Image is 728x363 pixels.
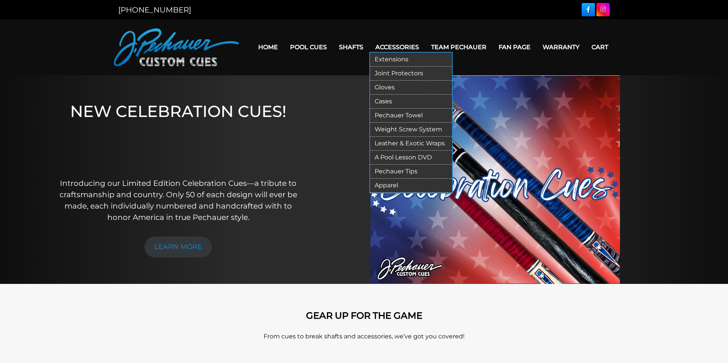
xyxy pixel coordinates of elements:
a: Team Pechauer [425,37,493,57]
a: Pechauer Towel [370,109,452,123]
a: A Pool Lesson DVD [370,151,452,165]
a: LEARN MORE [144,237,212,257]
a: Leather & Exotic Wraps [370,137,452,151]
a: [PHONE_NUMBER] [118,5,191,14]
a: Fan Page [493,37,537,57]
a: Extensions [370,53,452,67]
a: Home [252,37,284,57]
p: From cues to break shafts and accessories, we’ve got you covered! [148,332,580,341]
a: Warranty [537,37,585,57]
a: Cases [370,95,452,109]
a: Gloves [370,81,452,95]
a: Pool Cues [284,37,333,57]
p: Introducing our Limited Edition Celebration Cues—a tribute to craftsmanship and country. Only 50 ... [58,178,298,223]
a: Joint Protectors [370,67,452,81]
img: Pechauer Custom Cues [114,28,239,66]
a: Apparel [370,179,452,193]
a: Weight Screw System [370,123,452,137]
h1: NEW CELEBRATION CUES! [58,102,298,167]
a: Accessories [369,37,425,57]
a: Pechauer Tips [370,165,452,179]
a: Cart [585,37,614,57]
a: Shafts [333,37,369,57]
strong: GEAR UP FOR THE GAME [306,310,422,321]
